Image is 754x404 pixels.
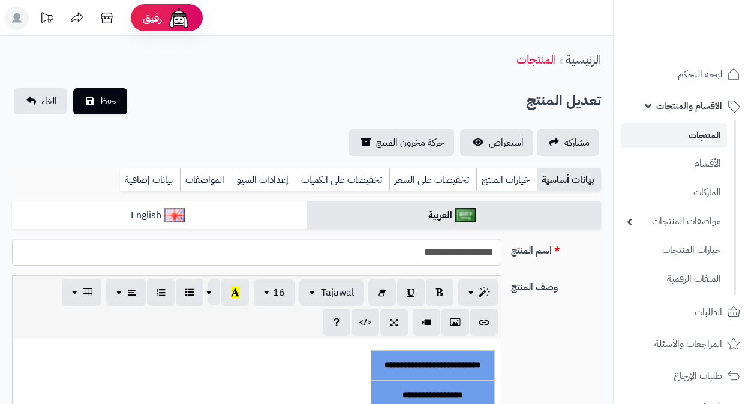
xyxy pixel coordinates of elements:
span: رفيق [143,11,162,25]
span: Tajawal [321,285,354,300]
label: وصف المنتج [506,275,606,294]
a: طلبات الإرجاع [621,361,747,390]
button: Tajawal [299,279,364,306]
a: حركة مخزون المنتج [349,129,454,156]
span: لوحة التحكم [678,66,722,83]
a: الطلبات [621,298,747,327]
a: استعراض [460,129,533,156]
span: 16 [273,285,285,300]
img: logo-2.png [672,34,743,59]
a: المنتجات [621,123,727,148]
span: الطلبات [695,304,722,321]
span: مشاركه [564,135,590,150]
a: تخفيضات على الكميات [296,168,389,192]
img: العربية [455,208,476,222]
button: 16 [254,279,295,306]
span: الغاء [41,94,57,108]
a: المراجعات والأسئلة [621,330,747,358]
label: اسم المنتج [506,239,606,258]
a: خيارات المنتجات [621,237,727,263]
a: الرئيسية [566,50,601,68]
a: لوحة التحكم [621,60,747,89]
a: العربية [307,201,601,230]
span: الأقسام والمنتجات [656,98,722,114]
a: الغاء [14,88,67,114]
span: المراجعات والأسئلة [654,336,722,352]
h2: تعديل المنتج [527,89,601,113]
button: حفظ [73,88,127,114]
a: English [12,201,307,230]
a: خيارات المنتج [476,168,537,192]
a: مشاركه [537,129,599,156]
a: تحديثات المنصة [32,6,62,33]
a: إعدادات السيو [232,168,296,192]
span: حركة مخزون المنتج [376,135,444,150]
a: المواصفات [180,168,232,192]
a: الماركات [621,180,727,206]
a: الملفات الرقمية [621,266,727,292]
span: استعراض [489,135,524,150]
span: حفظ [100,94,118,108]
a: الأقسام [621,151,727,177]
img: English [164,208,185,222]
a: تخفيضات على السعر [389,168,476,192]
span: طلبات الإرجاع [674,367,722,384]
img: ai-face.png [167,6,191,30]
a: بيانات إضافية [120,168,180,192]
a: بيانات أساسية [537,168,601,192]
a: المنتجات [516,50,556,68]
a: مواصفات المنتجات [621,209,727,234]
